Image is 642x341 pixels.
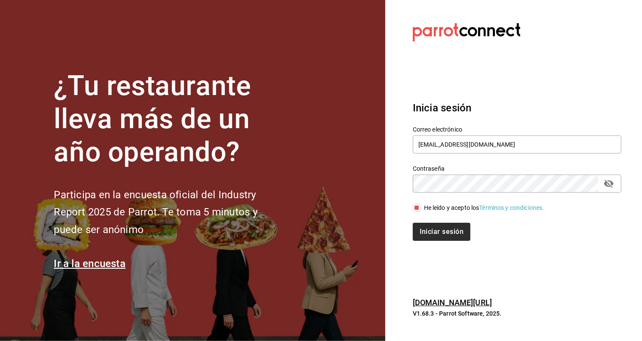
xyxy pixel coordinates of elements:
a: Términos y condiciones. [479,204,544,211]
h1: ¿Tu restaurante lleva más de un año operando? [54,70,286,169]
h2: Participa en la encuesta oficial del Industry Report 2025 de Parrot. Te toma 5 minutos y puede se... [54,186,286,239]
button: passwordField [602,176,616,191]
input: Ingresa tu correo electrónico [413,135,621,154]
label: Contraseña [413,166,621,172]
p: V1.68.3 - Parrot Software, 2025. [413,309,621,318]
label: Correo electrónico [413,127,621,133]
h3: Inicia sesión [413,100,621,116]
button: Iniciar sesión [413,223,470,241]
a: Ir a la encuesta [54,258,126,270]
div: He leído y acepto los [424,203,544,212]
a: [DOMAIN_NAME][URL] [413,298,492,307]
